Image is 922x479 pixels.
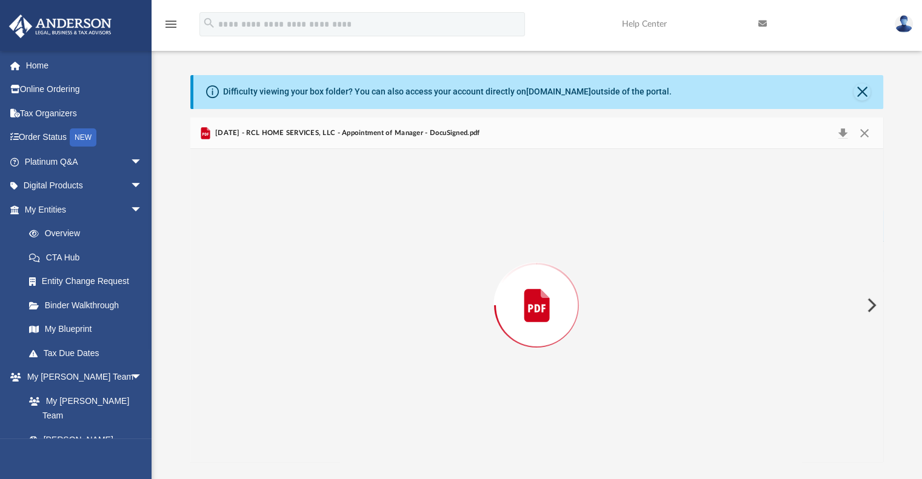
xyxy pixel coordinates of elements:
a: My Blueprint [17,317,155,342]
a: Digital Productsarrow_drop_down [8,174,161,198]
i: menu [164,17,178,31]
div: Difficulty viewing your box folder? You can also access your account directly on outside of the p... [223,85,672,98]
img: User Pic [895,15,913,33]
span: [DATE] - RCL HOME SERVICES, LLC - Appointment of Manager - DocuSigned.pdf [213,128,480,139]
button: Close [854,84,870,101]
a: Platinum Q&Aarrow_drop_down [8,150,161,174]
a: menu [164,23,178,31]
a: Order StatusNEW [8,125,161,150]
a: Online Ordering [8,78,161,102]
a: Overview [17,222,161,246]
a: My [PERSON_NAME] Team [17,389,149,428]
a: Binder Walkthrough [17,293,161,317]
i: search [202,16,216,30]
span: arrow_drop_down [130,365,155,390]
a: Home [8,53,161,78]
a: [PERSON_NAME] System [17,428,155,466]
img: Anderson Advisors Platinum Portal [5,15,115,38]
a: CTA Hub [17,245,161,269]
a: Tax Organizers [8,101,161,125]
div: Preview [190,117,884,462]
a: Tax Due Dates [17,341,161,365]
span: arrow_drop_down [130,150,155,174]
a: My Entitiesarrow_drop_down [8,197,161,222]
a: Entity Change Request [17,269,161,294]
a: My [PERSON_NAME] Teamarrow_drop_down [8,365,155,389]
button: Download [832,125,854,142]
span: arrow_drop_down [130,174,155,199]
a: [DOMAIN_NAME] [526,87,591,96]
button: Next File [857,288,884,322]
button: Close [854,125,875,142]
span: arrow_drop_down [130,197,155,222]
div: NEW [70,128,96,147]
